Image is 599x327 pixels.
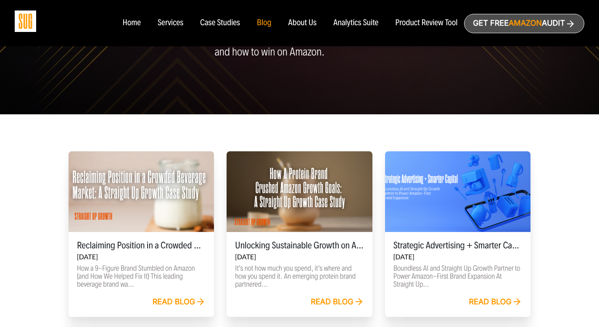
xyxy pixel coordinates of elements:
[122,18,140,28] a: Home
[288,18,317,28] a: About Us
[509,19,542,28] span: Amazon
[235,264,364,288] p: It’s not how much you spend, it’s where and how you spend it. An emerging protein brand partnered...
[469,298,522,307] a: Read blog
[393,264,522,288] p: Boundless AI and Straight Up Growth Partner to Power Amazon-First Brand Expansion At Straight Up...
[77,264,206,288] p: How a 9-Figure Brand Stumbled on Amazon (and How We Helped Fix It) This leading beverage brand wa...
[77,240,206,251] h5: Reclaiming Position in a Crowded Beverage Market: A Straight Up Growth Case Study
[395,18,457,28] a: Product Review Tool
[235,253,364,261] h6: [DATE]
[333,18,378,28] a: Analytics Suite
[77,253,206,261] h6: [DATE]
[153,298,206,307] a: Read blog
[393,240,522,251] h5: Strategic Advertising + Smarter Capital
[235,240,364,251] h5: Unlocking Sustainable Growth on Amazon: A Straight Up Growth Case Study
[393,253,522,261] h6: [DATE]
[311,298,364,307] a: Read blog
[464,14,584,33] a: Get freeAmazonAudit
[15,11,36,32] img: Sug
[257,18,272,28] a: Blog
[200,18,240,28] a: Case Studies
[158,18,183,28] a: Services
